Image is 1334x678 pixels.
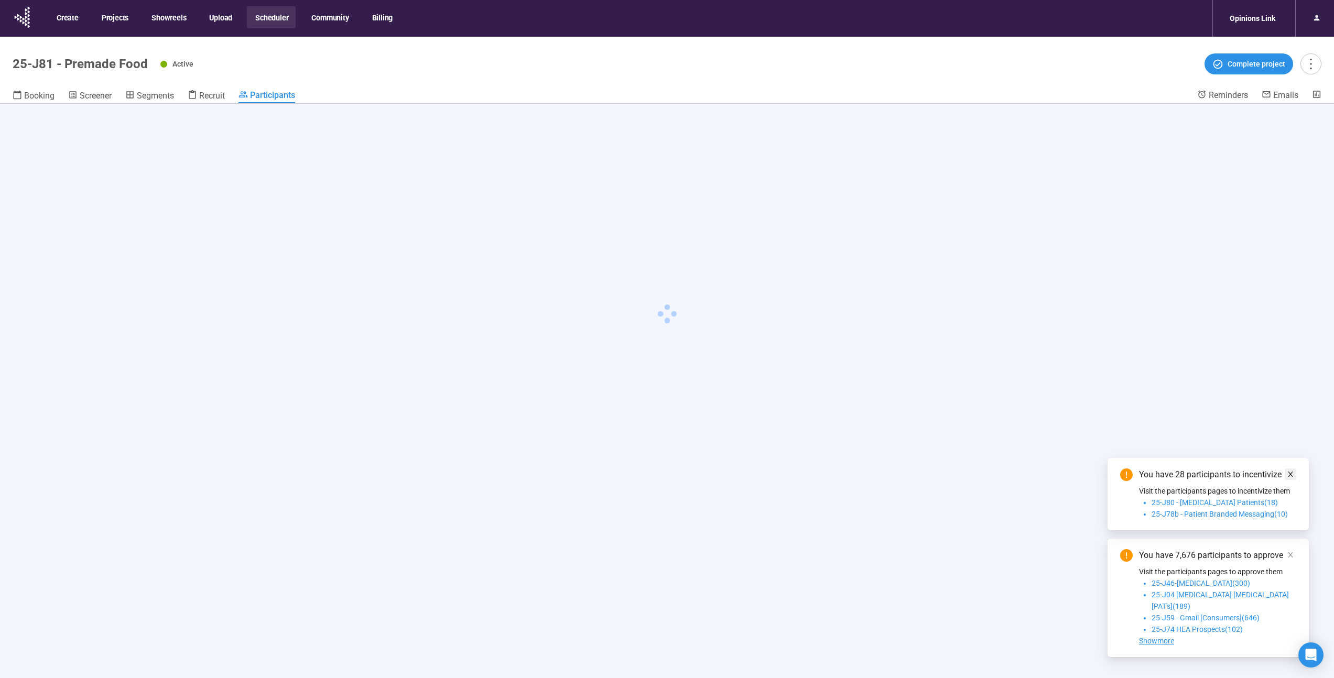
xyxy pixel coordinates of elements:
[1304,57,1318,71] span: more
[250,90,295,100] span: Participants
[201,6,240,28] button: Upload
[1273,90,1298,100] span: Emails
[247,6,296,28] button: Scheduler
[1152,498,1278,507] span: 25-J80 - [MEDICAL_DATA] Patients(18)
[1287,551,1294,559] span: close
[1139,485,1296,497] p: Visit the participants pages to incentivize them
[1120,468,1133,481] span: exclamation-circle
[1223,8,1282,28] div: Opinions Link
[1120,549,1133,562] span: exclamation-circle
[1152,579,1250,587] span: 25-J46-[MEDICAL_DATA](300)
[1152,614,1260,622] span: 25-J59 - Gmail [Consumers](646)
[68,90,112,103] a: Screener
[93,6,136,28] button: Projects
[125,90,174,103] a: Segments
[1262,90,1298,102] a: Emails
[1139,637,1174,645] span: Showmore
[13,57,148,71] h1: 25-J81 - Premade Food
[1287,471,1294,478] span: close
[137,91,174,101] span: Segments
[48,6,86,28] button: Create
[1300,53,1321,74] button: more
[1209,90,1248,100] span: Reminders
[13,90,55,103] a: Booking
[1139,549,1296,562] div: You have 7,676 participants to approve
[364,6,400,28] button: Billing
[1152,510,1288,518] span: 25-J78b - Patient Branded Messaging(10)
[143,6,193,28] button: Showreels
[1197,90,1248,102] a: Reminders
[1152,590,1289,610] span: 25-J04 [MEDICAL_DATA] [MEDICAL_DATA] [PAT's](189)
[1205,53,1293,74] button: Complete project
[1152,625,1243,633] span: 25-J74 HEA Prospects(102)
[238,90,295,103] a: Participants
[24,91,55,101] span: Booking
[1228,58,1285,70] span: Complete project
[188,90,225,103] a: Recruit
[80,91,112,101] span: Screener
[172,60,193,68] span: Active
[1139,566,1296,577] p: Visit the participants pages to approve them
[303,6,356,28] button: Community
[1298,642,1324,668] div: Open Intercom Messenger
[199,91,225,101] span: Recruit
[1139,468,1296,481] div: You have 28 participants to incentivize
